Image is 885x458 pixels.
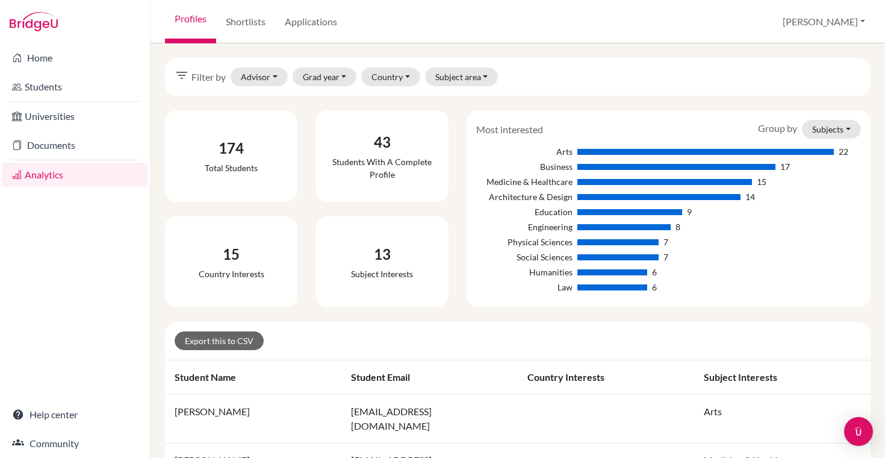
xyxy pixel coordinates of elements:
div: Law [476,281,573,293]
div: 43 [325,131,438,153]
div: 174 [205,137,258,159]
div: Total students [205,162,258,174]
th: Subject interests [694,360,871,395]
a: Help center [2,403,147,427]
a: Home [2,46,147,70]
td: [EMAIL_ADDRESS][DOMAIN_NAME] [341,395,518,444]
div: Subject interests [351,268,413,280]
button: Grad year [293,67,357,86]
div: 15 [199,243,264,265]
div: Education [476,205,573,218]
a: Community [2,431,147,456]
div: Open Intercom Messenger [844,417,873,446]
a: Universities [2,104,147,128]
a: Documents [2,133,147,157]
div: 6 [652,266,657,278]
button: Country [361,67,420,86]
div: Physical Sciences [476,236,573,248]
div: 17 [780,160,790,173]
a: Analytics [2,163,147,187]
div: 14 [745,190,755,203]
i: filter_list [175,68,189,83]
div: 9 [687,205,692,218]
a: Export this to CSV [175,331,264,350]
div: 7 [663,251,668,263]
div: Social Sciences [476,251,573,263]
div: Country interests [199,268,264,280]
a: Students [2,75,147,99]
button: Advisor [231,67,288,86]
td: [PERSON_NAME] [165,395,341,444]
button: Subjects [802,120,861,139]
div: Most interested [467,122,552,137]
span: Filter by [191,70,226,84]
div: Group by [749,120,870,139]
button: [PERSON_NAME] [777,10,871,33]
div: Arts [476,145,573,158]
td: Arts [694,395,871,444]
div: 6 [652,281,657,293]
div: 8 [675,221,680,233]
th: Student email [341,360,518,395]
div: 15 [757,175,766,188]
div: Architecture & Design [476,190,573,203]
div: 13 [351,243,413,265]
img: Bridge-U [10,12,58,31]
div: Humanities [476,266,573,278]
div: Engineering [476,221,573,233]
th: Country interests [518,360,694,395]
div: Business [476,160,573,173]
button: Subject area [425,67,498,86]
div: Medicine & Healthcare [476,175,573,188]
div: 7 [663,236,668,248]
th: Student name [165,360,341,395]
div: 22 [839,145,848,158]
div: Students with a complete profile [325,155,438,181]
